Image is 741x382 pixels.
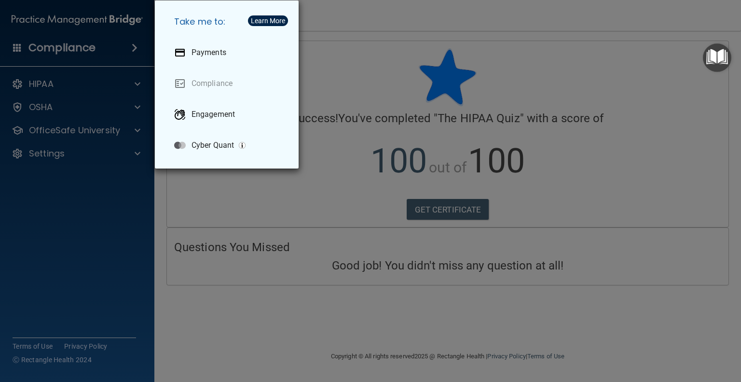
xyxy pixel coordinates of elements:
p: Cyber Quant [192,141,234,150]
p: Engagement [192,110,235,119]
p: Payments [192,48,226,57]
h5: Take me to: [166,8,291,35]
button: Open Resource Center [703,43,731,72]
button: Learn More [248,15,288,26]
a: Payments [166,39,291,66]
a: Cyber Quant [166,132,291,159]
a: Compliance [166,70,291,97]
a: Engagement [166,101,291,128]
div: Learn More [251,17,285,24]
